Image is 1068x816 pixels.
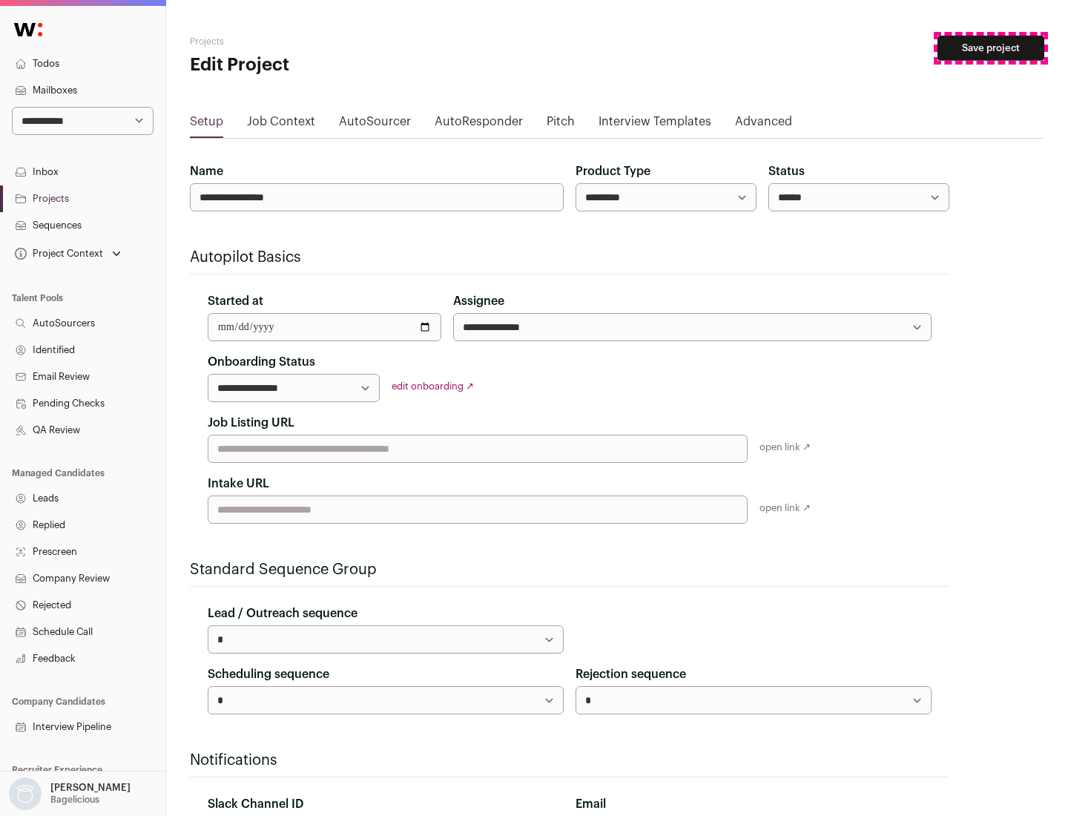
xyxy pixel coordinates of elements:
[208,353,315,371] label: Onboarding Status
[547,113,575,136] a: Pitch
[208,605,357,622] label: Lead / Outreach sequence
[435,113,523,136] a: AutoResponder
[208,414,294,432] label: Job Listing URL
[190,750,949,771] h2: Notifications
[6,777,133,810] button: Open dropdown
[247,113,315,136] a: Job Context
[599,113,711,136] a: Interview Templates
[208,475,269,493] label: Intake URL
[208,292,263,310] label: Started at
[735,113,792,136] a: Advanced
[12,243,124,264] button: Open dropdown
[453,292,504,310] label: Assignee
[576,795,932,813] div: Email
[576,162,650,180] label: Product Type
[339,113,411,136] a: AutoSourcer
[937,36,1044,61] button: Save project
[190,113,223,136] a: Setup
[190,162,223,180] label: Name
[50,794,99,806] p: Bagelicious
[12,248,103,260] div: Project Context
[190,36,475,47] h2: Projects
[392,381,474,391] a: edit onboarding ↗
[576,665,686,683] label: Rejection sequence
[208,795,303,813] label: Slack Channel ID
[190,559,949,580] h2: Standard Sequence Group
[6,15,50,45] img: Wellfound
[208,665,329,683] label: Scheduling sequence
[768,162,805,180] label: Status
[190,247,949,268] h2: Autopilot Basics
[50,782,131,794] p: [PERSON_NAME]
[190,53,475,77] h1: Edit Project
[9,777,42,810] img: nopic.png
